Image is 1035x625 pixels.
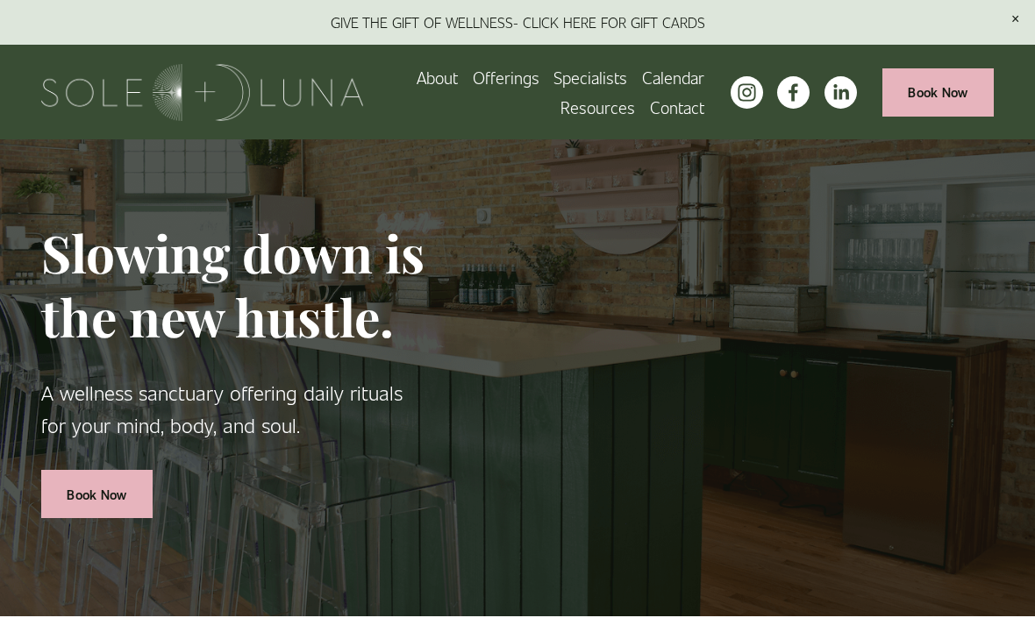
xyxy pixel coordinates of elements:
[473,64,539,90] span: Offerings
[777,76,810,109] a: facebook-unauth
[560,92,635,122] a: folder dropdown
[882,68,994,117] a: Book Now
[473,62,539,92] a: folder dropdown
[824,76,857,109] a: LinkedIn
[553,62,627,92] a: Specialists
[642,62,704,92] a: Calendar
[41,470,153,518] a: Book Now
[650,92,704,122] a: Contact
[41,376,433,441] p: A wellness sanctuary offering daily rituals for your mind, body, and soul.
[41,221,433,347] h1: Slowing down is the new hustle.
[417,62,458,92] a: About
[41,64,363,121] img: Sole + Luna
[560,94,635,120] span: Resources
[731,76,763,109] a: instagram-unauth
